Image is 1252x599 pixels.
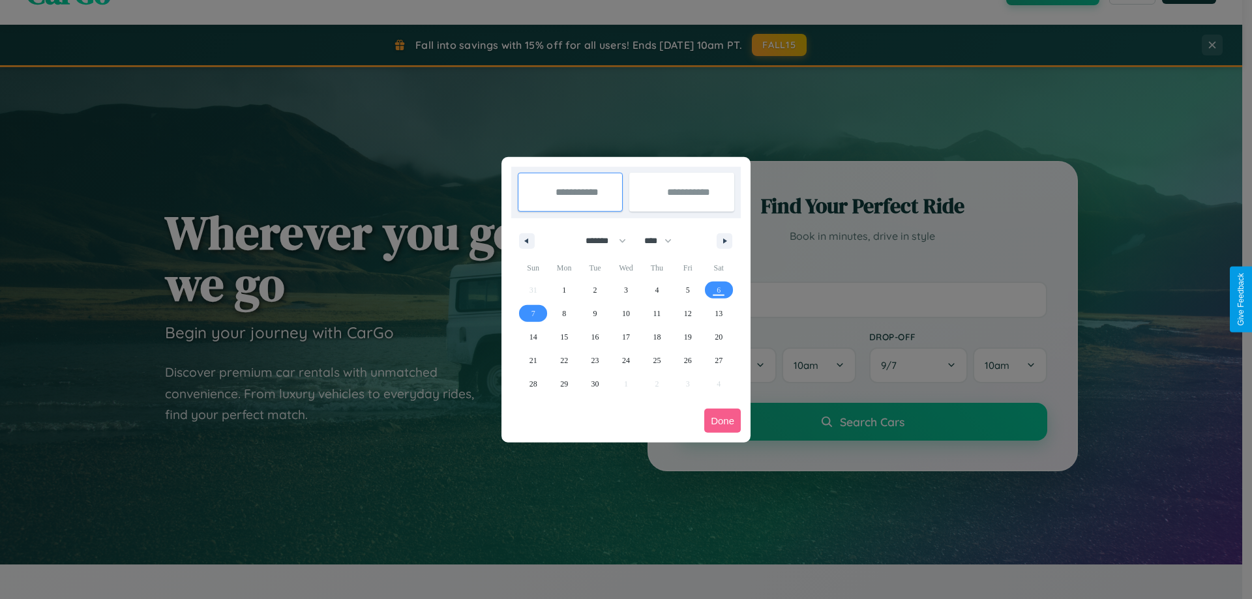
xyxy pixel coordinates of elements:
button: 17 [610,325,641,349]
span: 28 [529,372,537,396]
span: Sat [704,257,734,278]
span: Fri [672,257,703,278]
button: 2 [580,278,610,302]
button: 8 [548,302,579,325]
span: 22 [560,349,568,372]
span: Wed [610,257,641,278]
button: 25 [642,349,672,372]
span: 23 [591,349,599,372]
span: 24 [622,349,630,372]
button: 10 [610,302,641,325]
button: 1 [548,278,579,302]
div: Give Feedback [1236,273,1245,326]
span: 17 [622,325,630,349]
span: 30 [591,372,599,396]
span: 6 [717,278,721,302]
span: 1 [562,278,566,302]
span: 16 [591,325,599,349]
button: 19 [672,325,703,349]
span: Thu [642,257,672,278]
span: 19 [684,325,692,349]
span: 12 [684,302,692,325]
span: 25 [653,349,661,372]
button: 4 [642,278,672,302]
button: 20 [704,325,734,349]
span: 9 [593,302,597,325]
button: 29 [548,372,579,396]
button: 26 [672,349,703,372]
button: 18 [642,325,672,349]
button: 12 [672,302,703,325]
span: 29 [560,372,568,396]
span: 18 [653,325,661,349]
button: 6 [704,278,734,302]
button: 13 [704,302,734,325]
button: 24 [610,349,641,372]
button: 14 [518,325,548,349]
span: 15 [560,325,568,349]
button: 22 [548,349,579,372]
button: 9 [580,302,610,325]
span: 4 [655,278,659,302]
span: 8 [562,302,566,325]
button: 27 [704,349,734,372]
button: 21 [518,349,548,372]
span: 10 [622,302,630,325]
span: 11 [653,302,661,325]
span: 14 [529,325,537,349]
button: 23 [580,349,610,372]
span: Mon [548,257,579,278]
button: 7 [518,302,548,325]
span: 5 [686,278,690,302]
span: 13 [715,302,723,325]
button: 3 [610,278,641,302]
span: 20 [715,325,723,349]
span: 27 [715,349,723,372]
button: Done [704,409,741,433]
button: 15 [548,325,579,349]
button: 11 [642,302,672,325]
span: Tue [580,257,610,278]
span: 21 [529,349,537,372]
span: 3 [624,278,628,302]
button: 16 [580,325,610,349]
span: 2 [593,278,597,302]
button: 30 [580,372,610,396]
span: Sun [518,257,548,278]
span: 7 [531,302,535,325]
button: 5 [672,278,703,302]
button: 28 [518,372,548,396]
span: 26 [684,349,692,372]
